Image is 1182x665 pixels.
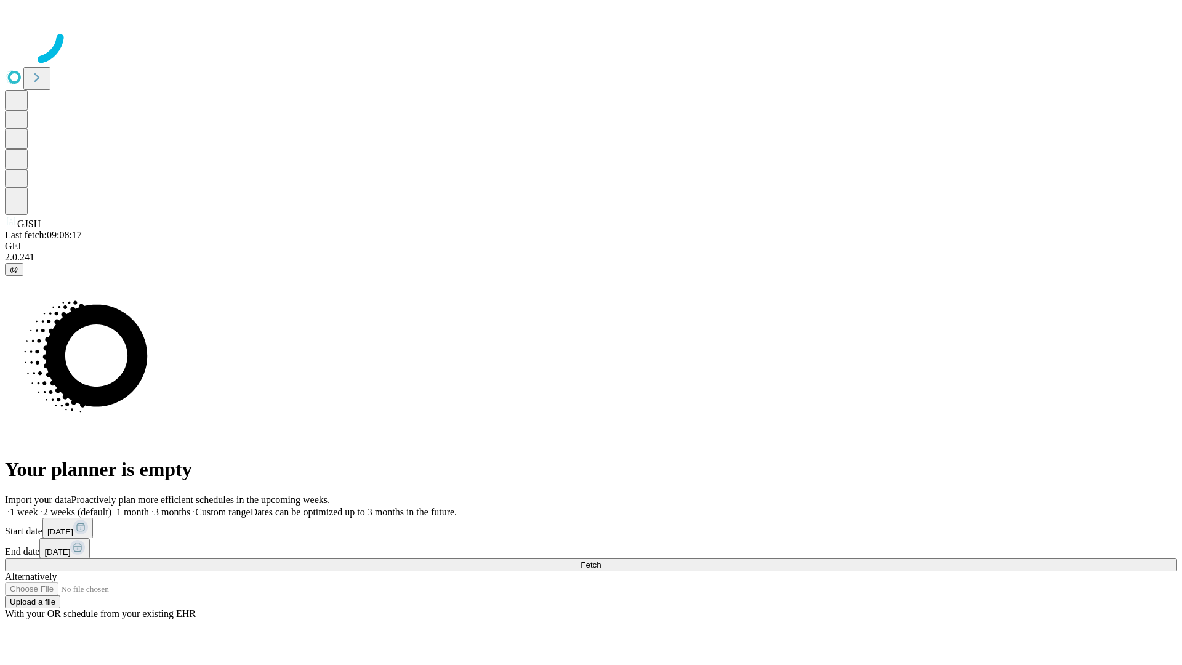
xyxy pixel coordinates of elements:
[5,571,57,582] span: Alternatively
[5,494,71,505] span: Import your data
[44,547,70,557] span: [DATE]
[5,241,1177,252] div: GEI
[5,538,1177,558] div: End date
[10,507,38,517] span: 1 week
[71,494,330,505] span: Proactively plan more efficient schedules in the upcoming weeks.
[47,527,73,536] span: [DATE]
[5,595,60,608] button: Upload a file
[5,458,1177,481] h1: Your planner is empty
[42,518,93,538] button: [DATE]
[154,507,190,517] span: 3 months
[5,518,1177,538] div: Start date
[251,507,457,517] span: Dates can be optimized up to 3 months in the future.
[5,558,1177,571] button: Fetch
[43,507,111,517] span: 2 weeks (default)
[39,538,90,558] button: [DATE]
[5,608,196,619] span: With your OR schedule from your existing EHR
[5,252,1177,263] div: 2.0.241
[17,219,41,229] span: GJSH
[5,263,23,276] button: @
[116,507,149,517] span: 1 month
[5,230,82,240] span: Last fetch: 09:08:17
[581,560,601,570] span: Fetch
[10,265,18,274] span: @
[195,507,250,517] span: Custom range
